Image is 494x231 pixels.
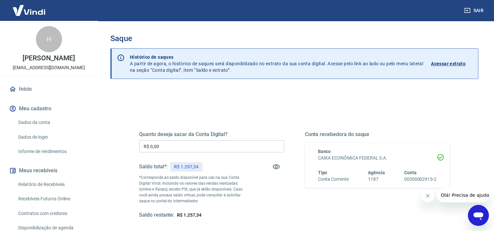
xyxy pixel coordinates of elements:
[431,60,466,67] p: Acessar extrato
[16,178,90,191] a: Relatório de Recebíveis
[368,170,385,175] span: Agência
[404,176,437,183] h6: 00300002915-2
[404,170,417,175] span: Conta
[16,131,90,144] a: Dados de login
[36,26,62,52] div: H
[139,131,284,138] h5: Quanto deseja sacar da Conta Digital?
[368,176,385,183] h6: 1187
[139,163,167,170] h5: Saldo total*:
[8,0,50,20] img: Vindi
[463,5,486,17] button: Sair
[8,163,90,178] button: Meus recebíveis
[13,64,85,71] p: [EMAIL_ADDRESS][DOMAIN_NAME]
[23,55,75,62] p: [PERSON_NAME]
[139,212,174,219] h5: Saldo restante:
[318,149,331,154] span: Banco
[16,192,90,206] a: Recebíveis Futuros Online
[318,155,437,162] h6: CAIXA ECONÔMICA FEDERAL S.A.
[318,176,349,183] h6: Conta Corrente
[305,131,450,138] h5: Conta recebedora do saque
[16,116,90,129] a: Dados da conta
[4,5,55,10] span: Olá! Precisa de ajuda?
[110,34,478,43] h3: Saque
[174,163,198,170] p: R$ 1.257,34
[16,207,90,220] a: Contratos com credores
[130,54,423,73] p: A partir de agora, o histórico de saques será disponibilizado no extrato da sua conta digital. Ac...
[130,54,423,60] p: Histórico de saques
[8,101,90,116] button: Meu cadastro
[8,82,90,96] a: Início
[421,189,434,202] iframe: Fechar mensagem
[468,205,489,226] iframe: Botão para abrir a janela de mensagens
[437,188,489,202] iframe: Mensagem da empresa
[431,54,473,73] a: Acessar extrato
[318,170,327,175] span: Tipo
[139,175,248,204] p: *Corresponde ao saldo disponível para uso na sua Conta Digital Vindi. Incluindo os valores das ve...
[16,145,90,158] a: Informe de rendimentos
[177,212,201,218] span: R$ 1.257,34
